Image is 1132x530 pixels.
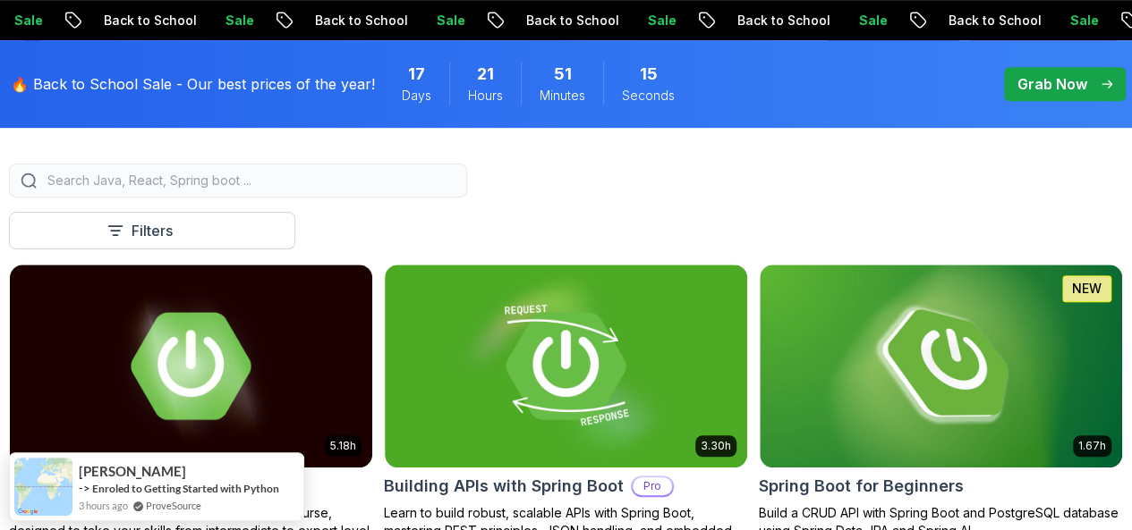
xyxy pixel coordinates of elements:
[632,12,689,29] p: Sale
[132,220,173,241] p: Filters
[477,62,494,87] span: 21 Hours
[384,474,624,499] h2: Building APIs with Spring Boot
[44,172,455,189] input: Search Java, React, Spring boot ...
[146,498,201,513] a: ProveSource
[14,458,72,516] img: provesource social proof notification image
[640,62,658,87] span: 15 Seconds
[88,12,209,29] p: Back to School
[385,265,747,467] img: Building APIs with Spring Boot card
[1078,439,1106,453] p: 1.67h
[209,12,267,29] p: Sale
[408,62,425,87] span: 17 Days
[701,439,731,453] p: 3.30h
[622,87,675,105] span: Seconds
[554,62,572,87] span: 51 Minutes
[10,265,372,467] img: Advanced Spring Boot card
[421,12,478,29] p: Sale
[79,464,186,479] span: [PERSON_NAME]
[79,481,90,495] span: ->
[330,439,356,453] p: 5.18h
[510,12,632,29] p: Back to School
[1072,280,1102,298] p: NEW
[92,482,279,495] a: Enroled to Getting Started with Python
[721,12,843,29] p: Back to School
[299,12,421,29] p: Back to School
[468,87,503,105] span: Hours
[540,87,585,105] span: Minutes
[760,265,1122,467] img: Spring Boot for Beginners card
[79,498,128,513] span: 3 hours ago
[9,212,295,249] button: Filters
[932,12,1054,29] p: Back to School
[11,73,375,95] p: 🔥 Back to School Sale - Our best prices of the year!
[1017,73,1087,95] p: Grab Now
[1054,12,1111,29] p: Sale
[759,474,964,499] h2: Spring Boot for Beginners
[843,12,900,29] p: Sale
[633,477,672,495] p: Pro
[402,87,431,105] span: Days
